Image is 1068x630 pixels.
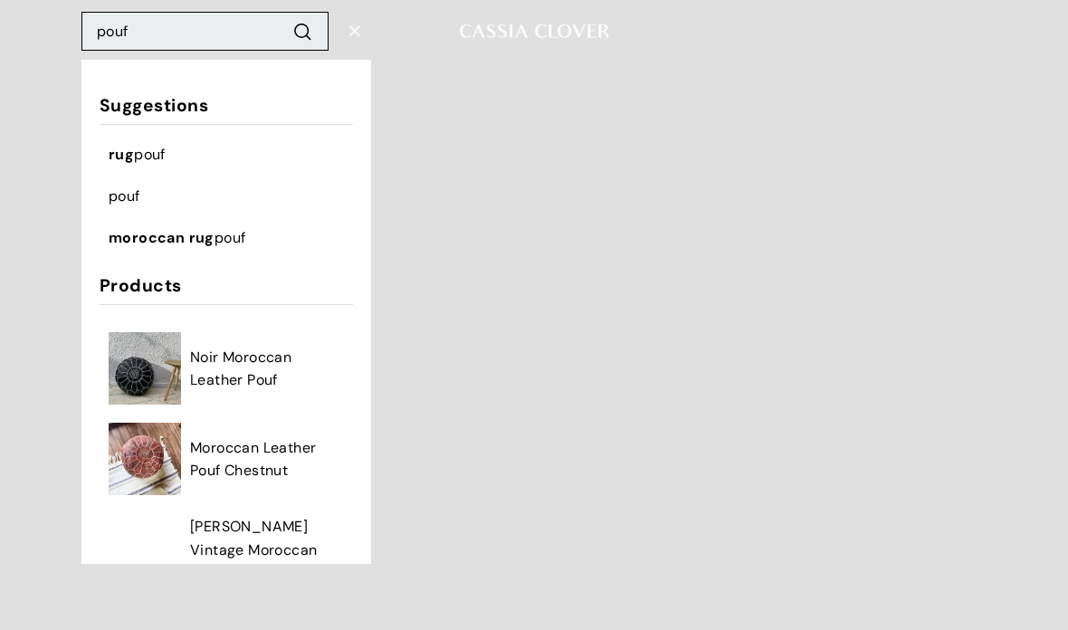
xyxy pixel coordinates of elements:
[190,436,344,482] span: Moroccan Leather Pouf Chestnut
[109,143,344,167] a: rugpouf
[109,423,181,495] img: Moroccan Leather Pouf Chestnut
[109,513,344,586] a: Bachar Vintage Moroccan Rug Pouf [PERSON_NAME] Vintage Moroccan Rug Pouf
[109,186,140,205] mark: pouf
[109,145,134,164] span: rug
[109,226,344,250] a: moroccan rugpouf
[190,515,344,585] span: [PERSON_NAME] Vintage Moroccan Rug Pouf
[109,423,344,495] a: Moroccan Leather Pouf Chestnut Moroccan Leather Pouf Chestnut
[109,185,344,208] a: pouf
[100,276,353,305] h3: Products
[81,12,329,52] input: Search
[109,332,181,405] img: Noir Moroccan Leather Pouf
[215,228,246,247] mark: pouf
[134,145,166,164] mark: pouf
[109,228,215,247] span: moroccan rug
[190,346,344,392] span: Noir Moroccan Leather Pouf
[109,332,344,405] a: Noir Moroccan Leather Pouf Noir Moroccan Leather Pouf
[100,96,353,125] h3: Suggestions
